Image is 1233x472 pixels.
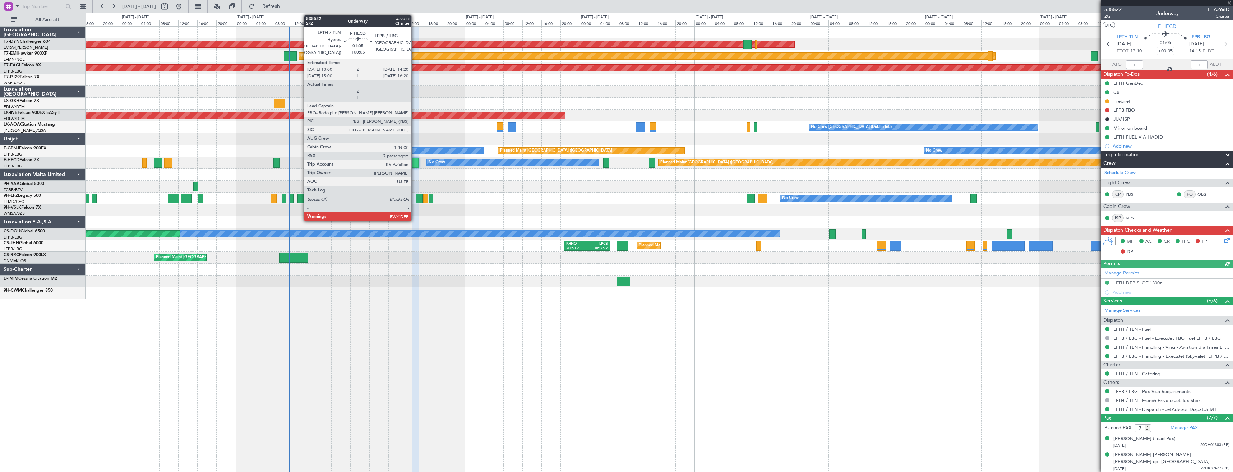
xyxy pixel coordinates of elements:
span: CS-RRC [4,253,19,257]
div: [DATE] - [DATE] [466,14,494,20]
a: EVRA/[PERSON_NAME] [4,45,48,50]
a: 9H-CWMChallenger 850 [4,288,53,293]
a: EDLW/DTM [4,104,25,110]
a: PBS [1126,191,1142,198]
span: (7/7) [1207,414,1218,421]
a: LFPB / LBG - Pax Visa Requirements [1113,388,1191,394]
div: 00:00 [1039,20,1058,26]
span: [DATE] - [DATE] [122,3,156,10]
a: LFPB/LBG [4,235,22,240]
div: [DATE] - [DATE] [122,14,149,20]
a: OLG [1197,191,1214,198]
span: Refresh [256,4,286,9]
span: Charter [1103,361,1121,369]
a: LFPB / LBG - Handling - ExecuJet (Skyvalet) LFPB / LBG [1113,353,1229,359]
div: 16:00 [427,20,446,26]
span: (6/6) [1207,297,1218,305]
div: 04:00 [369,20,388,26]
button: UTC [1103,22,1115,28]
div: JUV ISP [1113,116,1130,122]
a: CS-DOUGlobal 6500 [4,229,45,233]
span: 20DH01383 (PP) [1200,442,1229,448]
button: Refresh [245,1,288,12]
span: LEA266D [1208,6,1229,13]
div: 12:00 [752,20,771,26]
input: Trip Number [22,1,63,12]
span: T7-EMI [4,51,18,56]
div: 16:00 [197,20,216,26]
span: T7-PJ29 [4,75,20,79]
div: 16:00 [541,20,560,26]
div: [DATE] - [DATE] [581,14,609,20]
div: No Crew [429,157,445,168]
div: FO [1184,190,1196,198]
div: 12:00 [867,20,886,26]
a: Manage Services [1104,307,1140,314]
div: 12:00 [408,20,427,26]
a: 9H-VSLKFalcon 7X [4,205,41,210]
div: 08:00 [159,20,178,26]
a: [PERSON_NAME]/QSA [4,128,46,133]
div: CP [1112,190,1124,198]
a: LFMN/NCE [4,57,25,62]
a: F-GPNJFalcon 900EX [4,146,46,151]
span: 9H-YAA [4,182,20,186]
div: Planned Maint [GEOGRAPHIC_DATA] ([GEOGRAPHIC_DATA]) [500,145,613,156]
div: Planned Maint [GEOGRAPHIC_DATA] ([GEOGRAPHIC_DATA]) [156,252,269,263]
div: 04:00 [1058,20,1077,26]
div: 16:00 [312,20,331,26]
div: [DATE] - [DATE] [351,14,379,20]
a: DNMM/LOS [4,258,26,264]
span: Others [1103,379,1119,387]
div: 20:00 [905,20,924,26]
div: 12:00 [1096,20,1115,26]
div: 04:00 [943,20,962,26]
span: ATOT [1112,61,1124,68]
div: 12:00 [178,20,197,26]
a: T7-PJ29Falcon 7X [4,75,40,79]
span: Dispatch Checks and Weather [1103,226,1172,235]
div: [DATE] - [DATE] [1040,14,1067,20]
div: 08:00 [388,20,407,26]
span: Pax [1103,414,1111,422]
span: [DATE] [1113,466,1126,472]
div: 00:00 [924,20,943,26]
div: Planned Maint [GEOGRAPHIC_DATA] ([GEOGRAPHIC_DATA]) [639,240,752,251]
label: Planned PAX [1104,425,1131,432]
div: 00:00 [236,20,255,26]
span: CR [1164,238,1170,245]
div: [PERSON_NAME] (Lead Pax) [1113,435,1176,443]
div: 16:00 [771,20,790,26]
span: T7-EAGL [4,63,21,68]
span: LX-AOA [4,122,20,127]
div: 16:00 [886,20,905,26]
div: Planned Maint [GEOGRAPHIC_DATA] ([GEOGRAPHIC_DATA]) [660,157,773,168]
div: [DATE] - [DATE] [810,14,838,20]
a: LFTH / TLN - French Private Jet Tax Short [1113,397,1202,403]
span: Leg Information [1103,151,1140,159]
div: 08:00 [618,20,637,26]
div: Add new [1113,143,1229,149]
span: Dispatch To-Dos [1103,70,1140,79]
span: ALDT [1210,61,1222,68]
span: ETOT [1117,48,1128,55]
span: [DATE] [1113,443,1126,448]
div: 20:00 [675,20,694,26]
a: LFTH / TLN - Catering [1113,371,1160,377]
div: 20:00 [560,20,579,26]
div: 04:00 [140,20,159,26]
div: CB [1113,89,1119,95]
span: [DATE] [1189,41,1204,48]
div: No Crew [926,145,942,156]
div: 12:00 [522,20,541,26]
div: 00:00 [580,20,599,26]
div: Planned Maint [GEOGRAPHIC_DATA] [301,51,369,61]
span: F-HECD [1158,23,1176,30]
a: LX-INBFalcon 900EX EASy II [4,111,60,115]
div: [PERSON_NAME] [PERSON_NAME] [PERSON_NAME] ep. [GEOGRAPHIC_DATA] [1113,452,1229,466]
div: LFTH GenDec [1113,80,1143,86]
a: LFPB/LBG [4,152,22,157]
span: Flight Crew [1103,179,1130,187]
a: LFTH / TLN - Handling - Vinci - Aviation d'affaires LFTH / TLN*****MY HANDLING**** [1113,344,1229,350]
a: LX-GBHFalcon 7X [4,99,39,103]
